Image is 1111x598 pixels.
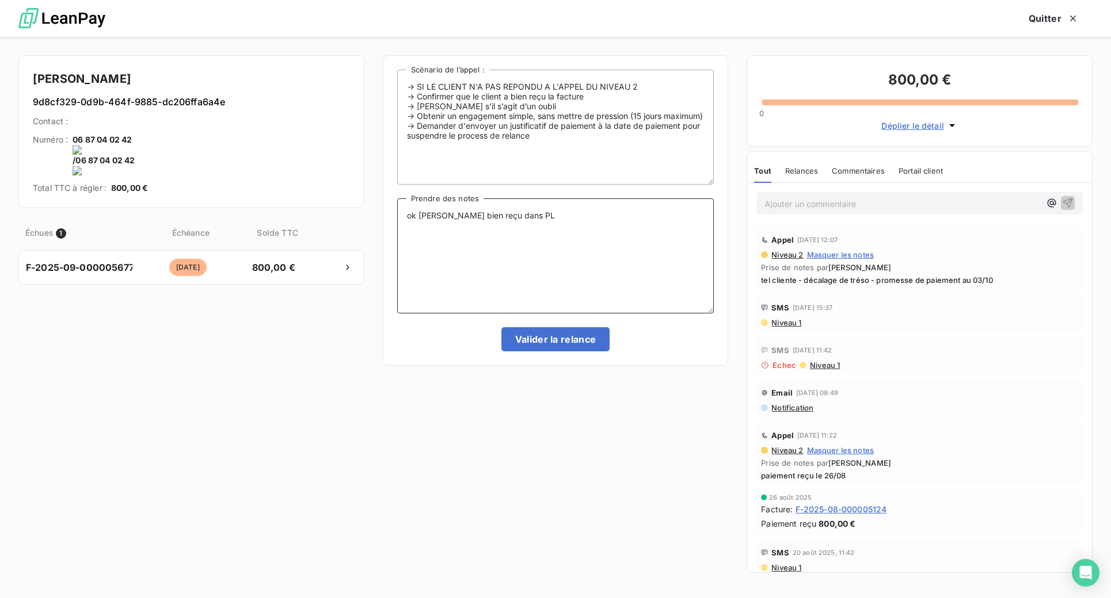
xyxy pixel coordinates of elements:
span: Numéro : [33,134,68,175]
span: Relances [785,166,818,175]
onoff-telecom-ce-phone-number-wrapper: 06 87 04 02 42 [73,135,132,144]
h3: 800,00 € [761,70,1078,93]
span: paiement reçu le 26/08 [761,471,1078,480]
img: logo LeanPay [18,3,105,34]
span: [PERSON_NAME] [828,458,891,467]
button: Déplier le détail [878,119,961,132]
span: SMS [771,548,789,557]
textarea: -> SI LE CLIENT N'A PAS REPONDU A L'APPEL DU NIVEAU 2 -> Confirmer que le client a bien reçu la f... [397,70,714,185]
span: SMS [771,303,789,312]
span: 26 août 2025 [769,494,812,501]
span: Prise de notes par [761,263,1078,272]
span: Notification [770,403,813,412]
span: Commentaires [832,166,885,175]
span: Niveau 1 [809,361,840,370]
textarea: ok [PERSON_NAME] bien reçu dans PL [397,198,714,313]
span: Niveau 2 [770,446,803,455]
span: [PERSON_NAME] [828,263,891,272]
span: Déplier le détail [881,120,944,132]
span: 800,00 € [819,517,855,530]
h4: [PERSON_NAME] [33,70,350,88]
onoff-telecom-ce-phone-number-wrapper: 06 87 04 02 42 [75,155,135,165]
button: Valider la relance [501,327,610,351]
span: Solde TTC [248,227,308,239]
span: [DATE] [169,259,207,276]
h6: 9d8cf329-0d9b-464f-9885-dc206ffa6a4e [33,95,350,109]
span: [DATE] 12:07 [797,236,838,243]
span: SMS [771,346,789,355]
span: Portail client [899,166,943,175]
span: 0 [759,109,764,118]
span: Masquer les notes [807,446,874,455]
span: [DATE] 11:22 [797,432,837,439]
span: Tout [754,166,771,175]
span: / [73,134,135,175]
span: Appel [771,235,794,244]
span: [DATE] 11:42 [793,347,832,354]
img: actions-icon.png [73,166,135,175]
span: [DATE] 15:37 [793,304,833,311]
span: Echec [773,361,796,370]
button: Quitter [1015,6,1093,30]
span: Total TTC à régler : [33,182,106,194]
span: Contact : [33,116,68,127]
span: 800,00 € [111,182,148,194]
span: tel cliente - décalage de tréso - promesse de paiement au 03/10 [761,275,1078,285]
span: 1 [56,228,66,239]
span: Niveau 1 [770,318,801,327]
span: F-2025-08-000005124 [796,503,887,515]
span: [DATE] 08:49 [796,389,838,396]
span: 800,00 € [243,260,304,274]
span: Email [771,388,793,397]
span: Échéance [136,227,245,239]
span: Facture : [761,503,793,515]
span: Niveau 1 [770,563,801,572]
span: F-2025-09-000005677 [26,260,134,274]
span: Prise de notes par [761,458,1078,467]
span: Échues [25,227,54,239]
span: Masquer les notes [807,250,874,259]
span: 20 août 2025, 11:42 [793,549,855,556]
span: Niveau 2 [770,250,803,259]
span: Appel [771,431,794,440]
span: Paiement reçu [761,517,816,530]
img: actions-icon.png [73,145,135,155]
